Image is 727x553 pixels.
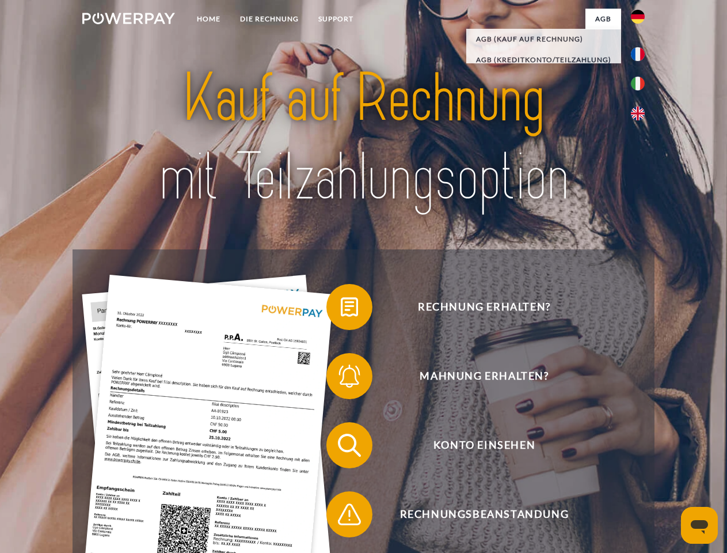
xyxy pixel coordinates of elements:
button: Konto einsehen [326,422,626,468]
a: AGB (Kreditkonto/Teilzahlung) [466,50,621,70]
img: qb_bell.svg [335,362,364,391]
a: agb [585,9,621,29]
img: qb_search.svg [335,431,364,460]
span: Mahnung erhalten? [343,353,625,399]
a: Home [187,9,230,29]
img: logo-powerpay-white.svg [82,13,175,24]
img: de [631,10,645,24]
img: it [631,77,645,90]
iframe: Schaltfläche zum Öffnen des Messaging-Fensters [681,507,718,544]
a: AGB (Kauf auf Rechnung) [466,29,621,50]
img: qb_bill.svg [335,293,364,321]
img: en [631,107,645,120]
button: Rechnung erhalten? [326,284,626,330]
span: Konto einsehen [343,422,625,468]
a: SUPPORT [309,9,363,29]
span: Rechnung erhalten? [343,284,625,330]
img: qb_warning.svg [335,500,364,529]
a: DIE RECHNUNG [230,9,309,29]
button: Mahnung erhalten? [326,353,626,399]
img: title-powerpay_de.svg [110,55,617,221]
span: Rechnungsbeanstandung [343,491,625,537]
button: Rechnungsbeanstandung [326,491,626,537]
img: fr [631,47,645,61]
